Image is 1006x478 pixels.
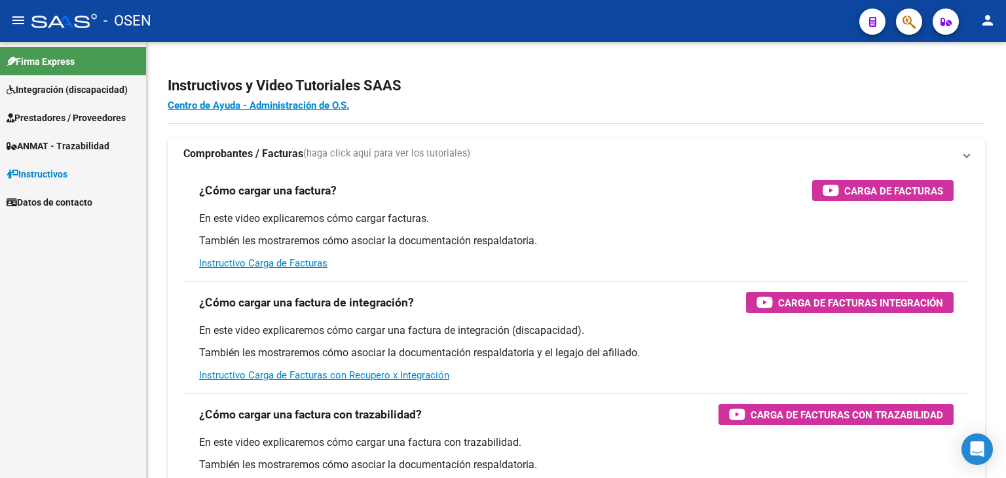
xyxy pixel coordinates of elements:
span: ANMAT - Trazabilidad [7,139,109,153]
p: También les mostraremos cómo asociar la documentación respaldatoria. [199,458,954,472]
span: Instructivos [7,167,67,181]
button: Carga de Facturas con Trazabilidad [718,404,954,425]
span: Integración (discapacidad) [7,83,128,97]
span: - OSEN [103,7,151,35]
p: En este video explicaremos cómo cargar facturas. [199,211,954,226]
h2: Instructivos y Video Tutoriales SAAS [168,73,985,98]
span: (haga click aquí para ver los tutoriales) [303,147,470,161]
span: Datos de contacto [7,195,92,210]
a: Instructivo Carga de Facturas [199,257,327,269]
div: Open Intercom Messenger [961,433,993,465]
h3: ¿Cómo cargar una factura de integración? [199,293,414,312]
a: Centro de Ayuda - Administración de O.S. [168,100,349,111]
p: También les mostraremos cómo asociar la documentación respaldatoria. [199,234,954,248]
p: En este video explicaremos cómo cargar una factura con trazabilidad. [199,435,954,450]
mat-expansion-panel-header: Comprobantes / Facturas(haga click aquí para ver los tutoriales) [168,138,985,170]
p: También les mostraremos cómo asociar la documentación respaldatoria y el legajo del afiliado. [199,346,954,360]
span: Carga de Facturas con Trazabilidad [751,407,943,423]
p: En este video explicaremos cómo cargar una factura de integración (discapacidad). [199,323,954,338]
a: Instructivo Carga de Facturas con Recupero x Integración [199,369,449,381]
h3: ¿Cómo cargar una factura? [199,181,337,200]
mat-icon: menu [10,12,26,28]
button: Carga de Facturas [812,180,954,201]
button: Carga de Facturas Integración [746,292,954,313]
h3: ¿Cómo cargar una factura con trazabilidad? [199,405,422,424]
span: Carga de Facturas Integración [778,295,943,311]
span: Firma Express [7,54,75,69]
strong: Comprobantes / Facturas [183,147,303,161]
mat-icon: person [980,12,996,28]
span: Carga de Facturas [844,183,943,199]
span: Prestadores / Proveedores [7,111,126,125]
